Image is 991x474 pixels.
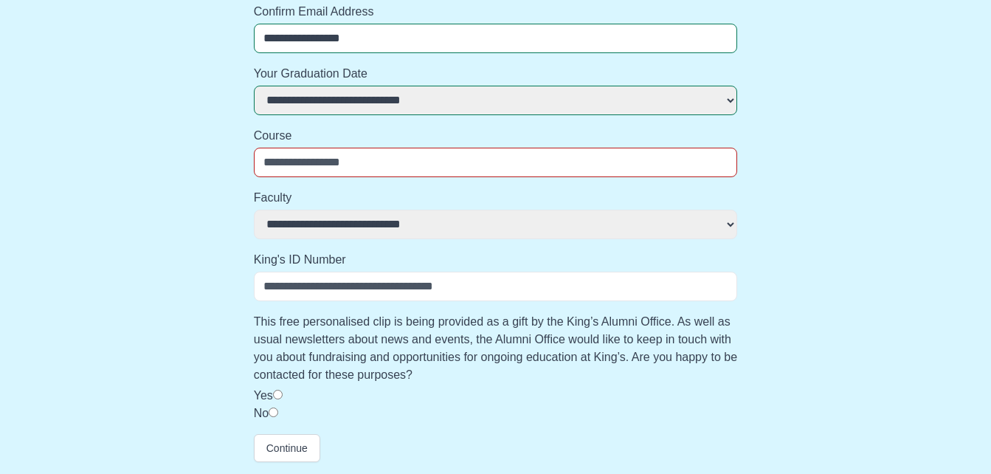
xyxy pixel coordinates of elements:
label: Yes [254,389,273,402]
button: Continue [254,434,320,462]
label: No [254,407,269,419]
label: Faculty [254,189,738,207]
label: King's ID Number [254,251,738,269]
label: Your Graduation Date [254,65,738,83]
label: Course [254,127,738,145]
label: Confirm Email Address [254,3,738,21]
label: This free personalised clip is being provided as a gift by the King’s Alumni Office. As well as u... [254,313,738,384]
